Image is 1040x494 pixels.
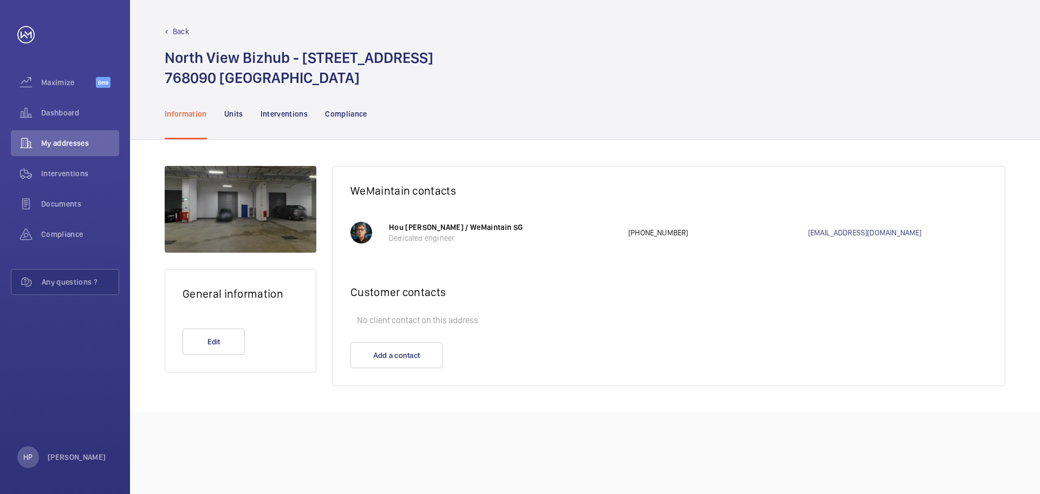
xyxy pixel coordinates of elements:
[41,168,119,179] span: Interventions
[183,287,298,300] h2: General information
[23,452,32,463] p: HP
[42,277,119,287] span: Any questions ?
[41,138,119,149] span: My addresses
[350,285,987,299] h2: Customer contacts
[224,108,243,119] p: Units
[41,107,119,118] span: Dashboard
[628,227,808,238] p: [PHONE_NUMBER]
[389,233,617,243] p: Dedicated engineer
[350,184,987,197] h2: WeMaintain contacts
[41,77,96,88] span: Maximize
[41,198,119,209] span: Documents
[261,108,308,119] p: Interventions
[165,48,433,88] h1: North View Bizhub - [STREET_ADDRESS] 768090 [GEOGRAPHIC_DATA]
[173,26,189,37] p: Back
[96,77,110,88] span: Beta
[389,222,617,233] p: Hou [PERSON_NAME] / WeMaintain SG
[350,342,443,368] button: Add a contact
[325,108,367,119] p: Compliance
[350,310,987,331] p: No client contact on this address
[165,108,207,119] p: Information
[183,329,245,355] button: Edit
[48,452,106,463] p: [PERSON_NAME]
[41,229,119,240] span: Compliance
[808,227,988,238] a: [EMAIL_ADDRESS][DOMAIN_NAME]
